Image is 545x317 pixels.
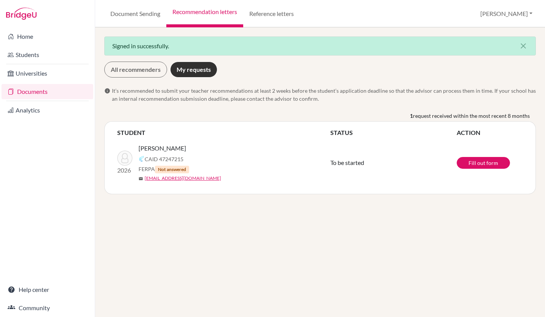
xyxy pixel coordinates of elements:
[139,144,186,153] span: [PERSON_NAME]
[104,88,110,94] span: info
[170,62,217,78] a: My requests
[104,36,536,55] div: Signed in successfully.
[2,47,93,62] a: Students
[6,8,37,20] img: Bridge-U
[2,300,93,315] a: Community
[117,166,132,175] p: 2026
[2,29,93,44] a: Home
[145,175,221,182] a: [EMAIL_ADDRESS][DOMAIN_NAME]
[139,176,143,181] span: mail
[104,62,167,78] a: All recommenders
[330,159,364,166] span: To be started
[139,165,189,173] span: FERPA
[155,166,189,173] span: Not answered
[117,151,132,166] img: Baljee, Aryaveer
[2,103,93,118] a: Analytics
[139,156,145,162] img: Common App logo
[2,66,93,81] a: Universities
[413,112,530,120] span: request received within the most recent 8 months
[457,157,510,169] a: Fill out form
[2,282,93,297] a: Help center
[112,87,536,103] span: It’s recommended to submit your teacher recommendations at least 2 weeks before the student’s app...
[330,128,456,138] th: STATUS
[117,128,330,138] th: STUDENT
[477,6,536,21] button: [PERSON_NAME]
[410,112,413,120] b: 1
[2,84,93,99] a: Documents
[519,41,528,51] i: close
[456,128,523,138] th: ACTION
[511,37,535,55] button: Close
[145,155,183,163] span: CAID 47247215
